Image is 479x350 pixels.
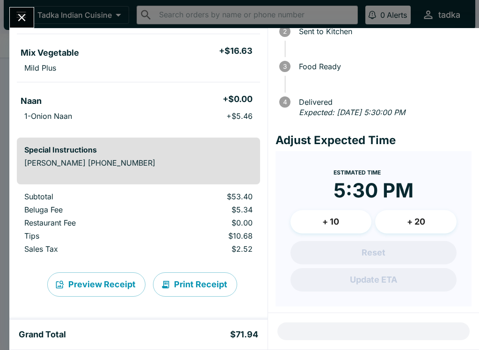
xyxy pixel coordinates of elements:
h5: $71.94 [230,329,258,340]
p: Subtotal [24,192,145,201]
p: $0.00 [160,218,252,227]
span: Food Ready [294,62,472,71]
time: 5:30 PM [334,178,414,203]
text: 4 [283,98,287,106]
span: Sent to Kitchen [294,27,472,36]
p: Tips [24,231,145,241]
p: Sales Tax [24,244,145,254]
h4: Adjust Expected Time [276,133,472,147]
p: Beluga Fee [24,205,145,214]
button: Close [10,7,34,28]
h6: Special Instructions [24,145,253,154]
p: + $5.46 [226,111,253,121]
span: Delivered [294,98,472,106]
p: $2.52 [160,244,252,254]
h5: + $16.63 [219,45,253,57]
button: Preview Receipt [47,272,145,297]
h5: + $0.00 [223,94,253,105]
button: Print Receipt [153,272,237,297]
button: + 10 [290,210,372,233]
em: Expected: [DATE] 5:30:00 PM [299,108,405,117]
p: Restaurant Fee [24,218,145,227]
p: Mild Plus [24,63,56,73]
p: $53.40 [160,192,252,201]
text: 3 [283,63,287,70]
text: 2 [283,28,287,35]
h5: Mix Vegetable [21,47,79,58]
p: $5.34 [160,205,252,214]
h5: Grand Total [19,329,66,340]
button: + 20 [375,210,457,233]
p: [PERSON_NAME] [PHONE_NUMBER] [24,158,253,168]
p: 1-Onion Naan [24,111,72,121]
span: Estimated Time [334,169,381,176]
h5: Naan [21,95,42,107]
table: orders table [17,192,260,257]
p: $10.68 [160,231,252,241]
